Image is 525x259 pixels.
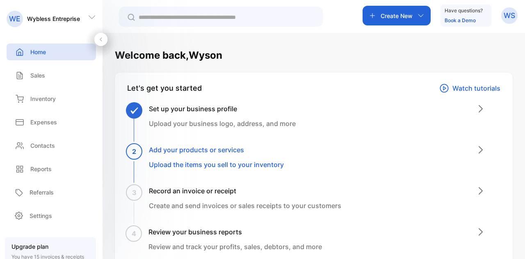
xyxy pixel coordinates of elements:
p: Review and track your profits, sales, debtors, and more [148,242,322,252]
p: WE [9,14,21,24]
h3: Record an invoice or receipt [149,186,341,196]
h1: Welcome back, Wyson [115,48,222,63]
p: Contacts [30,141,55,150]
p: Settings [30,211,52,220]
p: Reports [30,165,52,173]
p: Upload your business logo, address, and more [149,119,296,128]
p: Have questions? [445,7,483,15]
span: 3 [132,188,137,197]
p: Create New [381,11,413,20]
h3: Add your products or services [149,145,284,155]
p: Upload the items you sell to your inventory [149,160,284,170]
button: Create New [363,6,431,25]
a: Book a Demo [445,17,476,23]
p: Inventory [30,94,56,103]
p: Watch tutorials [452,83,500,93]
p: Home [30,48,46,56]
p: Wybless Entreprise [27,14,80,23]
button: WS [501,6,518,25]
a: Watch tutorials [439,83,500,94]
p: Sales [30,71,45,80]
p: Referrals [30,188,54,197]
span: 4 [132,229,136,238]
p: Upgrade plan [11,242,89,251]
h3: Set up your business profile [149,104,296,114]
p: WS [504,10,515,21]
div: Let's get you started [127,83,202,94]
h3: Review your business reports [148,227,322,237]
p: Create and send invoices or sales receipts to your customers [149,201,341,211]
p: Expenses [30,118,57,126]
span: 2 [132,147,136,156]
